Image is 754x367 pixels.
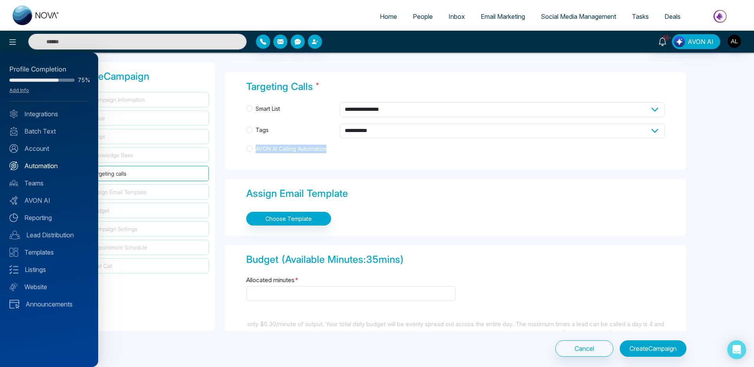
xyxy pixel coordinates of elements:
a: Account [9,144,89,153]
a: Automation [9,161,89,171]
img: Website.svg [9,283,18,291]
div: Profile Completion [9,64,89,75]
a: Lead Distribution [9,230,89,240]
a: Batch Text [9,127,89,136]
img: team.svg [9,179,18,187]
img: Avon-AI.svg [9,196,18,205]
img: Reporting.svg [9,213,18,222]
img: Templates.svg [9,248,18,257]
img: Listings.svg [9,265,18,274]
span: 75% [78,77,89,83]
a: AVON AI [9,196,89,205]
a: Integrations [9,109,89,119]
a: Listings [9,265,89,274]
img: Integrated.svg [9,110,18,118]
a: Add Info [9,87,29,93]
a: Reporting [9,213,89,222]
a: Announcements [9,299,89,309]
img: batch_text_white.png [9,127,18,136]
img: Account.svg [9,144,18,153]
img: announcements.svg [9,300,19,308]
img: Lead-dist.svg [9,231,20,239]
a: Templates [9,248,89,257]
a: Teams [9,178,89,188]
div: Open Intercom Messenger [727,340,746,359]
img: Automation.svg [9,161,18,170]
a: Website [9,282,89,292]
